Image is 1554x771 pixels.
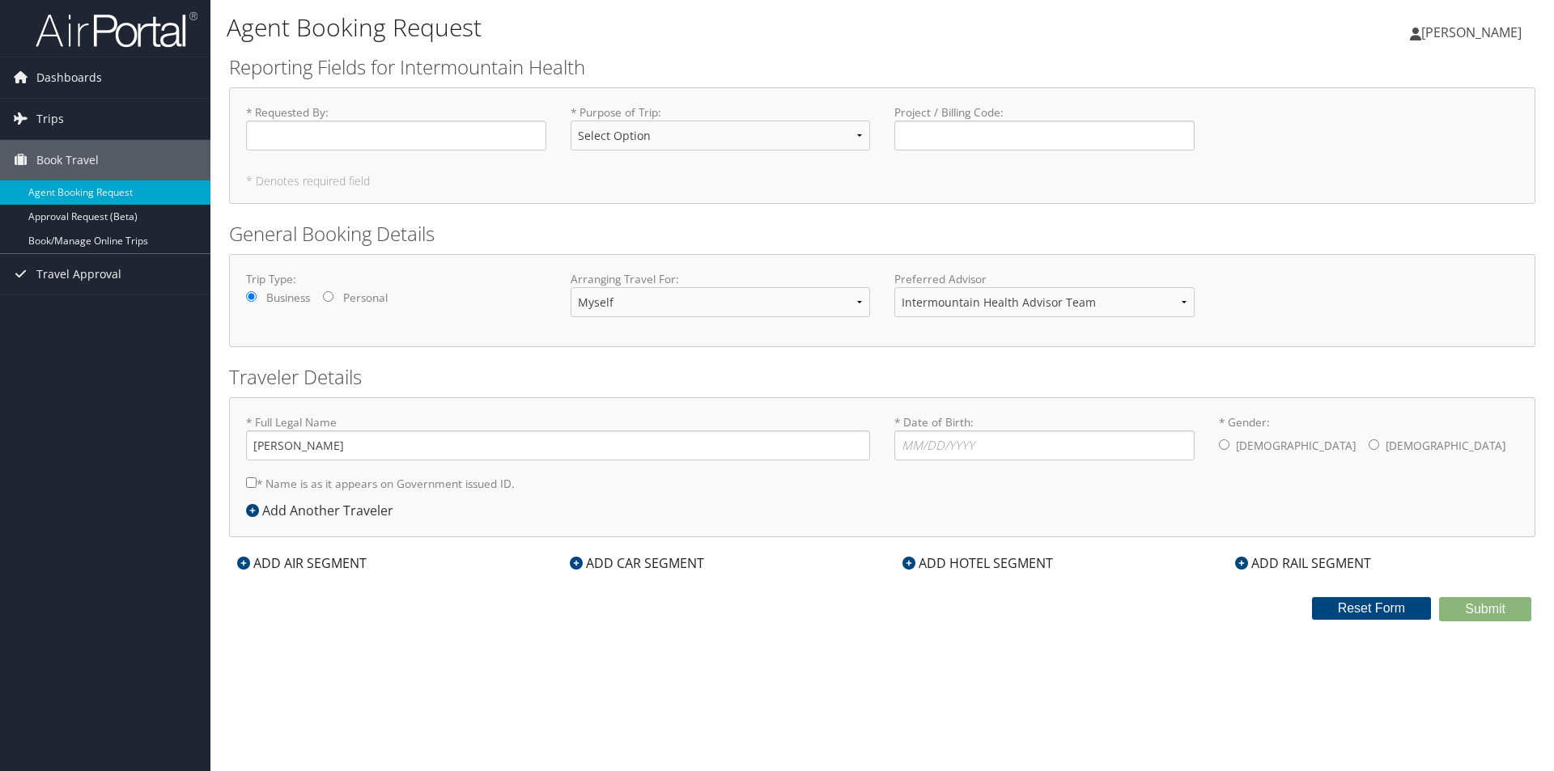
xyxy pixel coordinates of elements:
span: [PERSON_NAME] [1421,23,1522,41]
label: * Gender: [1219,414,1519,463]
input: * Date of Birth: [894,430,1195,460]
h5: * Denotes required field [246,176,1518,187]
button: Submit [1439,597,1531,621]
input: * Requested By: [246,121,546,150]
label: * Purpose of Trip : [571,104,871,163]
label: [DEMOGRAPHIC_DATA] [1386,430,1505,461]
label: Personal [343,290,388,306]
label: * Full Legal Name [246,414,870,460]
img: airportal-logo.png [36,11,197,49]
h1: Agent Booking Request [227,11,1101,44]
span: Trips [36,99,64,139]
label: Arranging Travel For: [571,271,871,287]
label: Business [266,290,310,306]
h2: Reporting Fields for Intermountain Health [229,53,1535,81]
select: * Purpose of Trip: [571,121,871,150]
input: * Full Legal Name [246,430,870,460]
label: * Name is as it appears on Government issued ID. [246,468,515,498]
div: ADD AIR SEGMENT [229,553,375,573]
h2: Traveler Details [229,363,1535,391]
span: Book Travel [36,140,99,180]
input: Project / Billing Code: [894,121,1195,150]
input: * Name is as it appears on Government issued ID. [246,477,257,488]
div: ADD HOTEL SEGMENT [894,553,1061,573]
label: Project / Billing Code : [894,104,1195,150]
a: [PERSON_NAME] [1410,8,1538,57]
div: ADD CAR SEGMENT [562,553,712,573]
h2: General Booking Details [229,220,1535,248]
span: Travel Approval [36,254,121,294]
input: * Gender:[DEMOGRAPHIC_DATA][DEMOGRAPHIC_DATA] [1219,439,1229,450]
label: Trip Type: [246,271,546,287]
button: Reset Form [1312,597,1432,620]
label: Preferred Advisor [894,271,1195,287]
label: * Requested By : [246,104,546,150]
div: ADD RAIL SEGMENT [1227,553,1379,573]
label: [DEMOGRAPHIC_DATA] [1236,430,1356,461]
div: Add Another Traveler [246,501,401,520]
label: * Date of Birth: [894,414,1195,460]
input: * Gender:[DEMOGRAPHIC_DATA][DEMOGRAPHIC_DATA] [1369,439,1379,450]
span: Dashboards [36,57,102,98]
